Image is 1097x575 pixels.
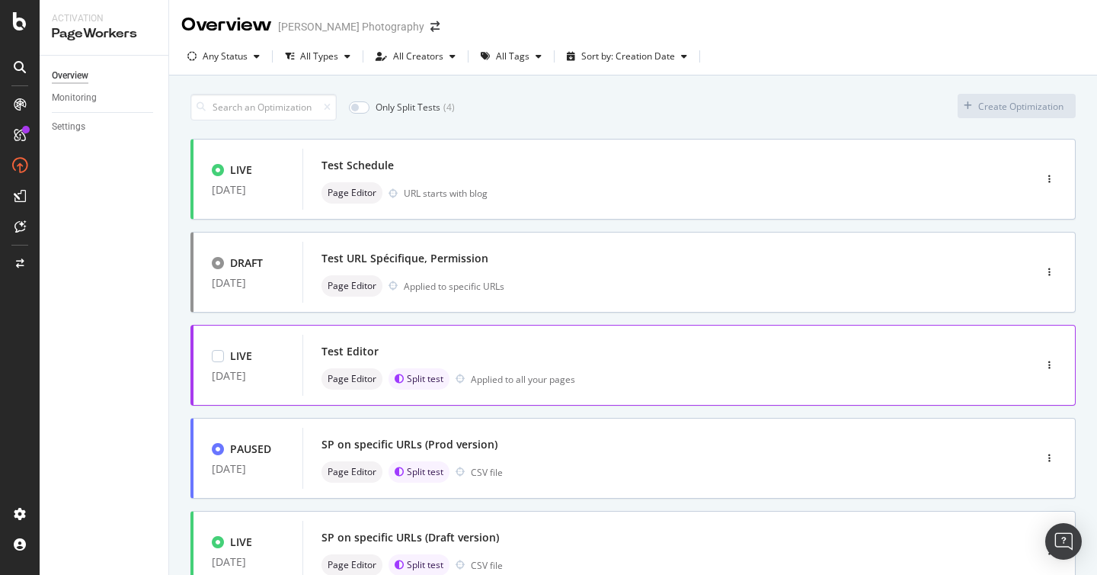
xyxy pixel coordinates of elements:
span: Split test [407,561,443,570]
div: All Creators [393,52,443,61]
div: All Tags [496,52,529,61]
div: LIVE [230,162,252,178]
div: Activation [52,12,156,25]
div: Sort by: Creation Date [581,52,675,61]
div: neutral label [321,182,382,204]
div: Monitoring [52,90,97,106]
div: ( 4 ) [443,101,455,114]
div: SP on specific URLs (Draft version) [321,530,499,545]
div: Test URL Spécifique, Permission [321,251,488,266]
button: Sort by: Creation Date [561,44,693,69]
div: Applied to all your pages [471,373,575,386]
input: Search an Optimization [190,94,337,120]
div: CSV file [471,466,503,479]
button: All Types [279,44,357,69]
div: Any Status [203,52,248,61]
span: Page Editor [328,561,376,570]
div: Test Schedule [321,158,394,173]
a: Overview [52,68,158,84]
div: neutral label [321,461,382,483]
div: LIVE [230,349,252,364]
button: All Tags [475,44,548,69]
div: Overview [52,68,88,84]
div: neutral label [321,368,382,390]
button: Any Status [181,44,266,69]
div: PAUSED [230,442,271,457]
div: Open Intercom Messenger [1045,523,1082,560]
div: PageWorkers [52,25,156,43]
div: Applied to specific URLs [404,280,504,293]
a: Settings [52,119,158,135]
div: [PERSON_NAME] Photography [278,19,424,34]
span: Page Editor [328,281,376,291]
div: neutral label [321,275,382,297]
div: Only Split Tests [376,101,440,114]
div: brand label [389,461,449,483]
a: Monitoring [52,90,158,106]
div: [DATE] [212,184,284,196]
div: CSV file [471,559,503,572]
div: SP on specific URLs (Prod version) [321,437,497,452]
div: DRAFT [230,255,263,271]
span: Split test [407,374,443,384]
div: Overview [181,12,272,38]
div: [DATE] [212,370,284,382]
span: Split test [407,467,443,477]
div: Settings [52,119,85,135]
button: All Creators [369,44,462,69]
div: brand label [389,368,449,390]
div: URL starts with blog [404,187,969,200]
span: Page Editor [328,374,376,384]
div: Create Optimization [978,100,1063,113]
div: All Types [300,52,338,61]
button: Create Optimization [958,94,1076,118]
div: Test Editor [321,344,379,359]
div: [DATE] [212,277,284,289]
span: Page Editor [328,188,376,198]
div: LIVE [230,535,252,550]
span: Page Editor [328,467,376,477]
div: arrow-right-arrow-left [430,21,440,32]
div: [DATE] [212,463,284,475]
div: [DATE] [212,556,284,568]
